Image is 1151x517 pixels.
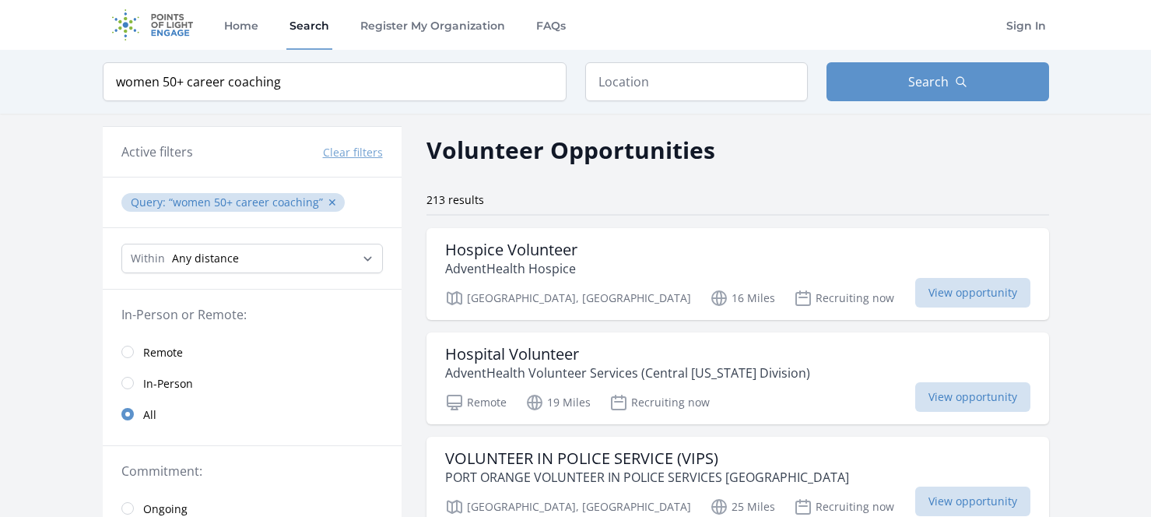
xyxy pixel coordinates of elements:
[710,498,775,516] p: 25 Miles
[915,487,1030,516] span: View opportunity
[121,244,383,273] select: Search Radius
[143,345,183,360] span: Remote
[585,62,808,101] input: Location
[915,382,1030,412] span: View opportunity
[121,142,193,161] h3: Active filters
[445,289,691,308] p: [GEOGRAPHIC_DATA], [GEOGRAPHIC_DATA]
[121,462,383,480] legend: Commitment:
[445,259,577,278] p: AdventHealth Hospice
[445,468,849,487] p: PORT ORANGE VOLUNTEER IN POLICE SERVICES [GEOGRAPHIC_DATA]
[445,241,577,259] h3: Hospice Volunteer
[426,192,484,207] span: 213 results
[143,501,188,517] span: Ongoing
[445,449,849,468] h3: VOLUNTEER IN POLICE SERVICE (VIPS)
[915,278,1030,308] span: View opportunity
[426,228,1049,320] a: Hospice Volunteer AdventHealth Hospice [GEOGRAPHIC_DATA], [GEOGRAPHIC_DATA] 16 Miles Recruiting n...
[103,368,402,399] a: In-Person
[169,195,323,209] q: women 50+ career coaching
[121,305,383,324] legend: In-Person or Remote:
[328,195,337,210] button: ✕
[794,289,894,308] p: Recruiting now
[131,195,169,209] span: Query :
[445,345,810,364] h3: Hospital Volunteer
[143,376,193,392] span: In-Person
[143,407,156,423] span: All
[445,364,810,382] p: AdventHealth Volunteer Services (Central [US_STATE] Division)
[323,145,383,160] button: Clear filters
[826,62,1049,101] button: Search
[609,393,710,412] p: Recruiting now
[445,498,691,516] p: [GEOGRAPHIC_DATA], [GEOGRAPHIC_DATA]
[426,132,715,167] h2: Volunteer Opportunities
[103,399,402,430] a: All
[103,62,567,101] input: Keyword
[710,289,775,308] p: 16 Miles
[445,393,507,412] p: Remote
[103,336,402,368] a: Remote
[426,332,1049,424] a: Hospital Volunteer AdventHealth Volunteer Services (Central [US_STATE] Division) Remote 19 Miles ...
[908,72,949,91] span: Search
[525,393,591,412] p: 19 Miles
[794,498,894,516] p: Recruiting now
